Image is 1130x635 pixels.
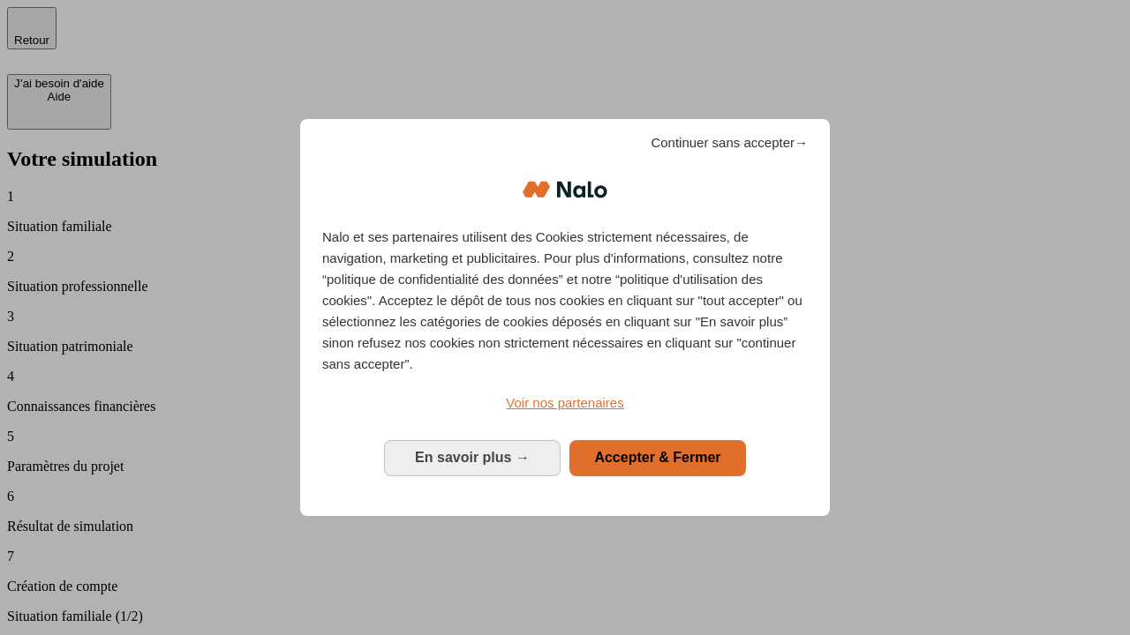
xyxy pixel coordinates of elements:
img: Logo [523,163,607,216]
span: En savoir plus → [415,450,530,465]
p: Nalo et ses partenaires utilisent des Cookies strictement nécessaires, de navigation, marketing e... [322,227,808,375]
span: Continuer sans accepter→ [651,132,808,153]
span: Voir nos partenaires [506,395,623,410]
a: Voir nos partenaires [322,392,808,414]
div: Bienvenue chez Nalo Gestion du consentement [300,119,830,515]
button: En savoir plus: Configurer vos consentements [384,440,561,475]
button: Accepter & Fermer: Accepter notre traitement des données et fermer [569,440,746,475]
span: Accepter & Fermer [594,450,720,465]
